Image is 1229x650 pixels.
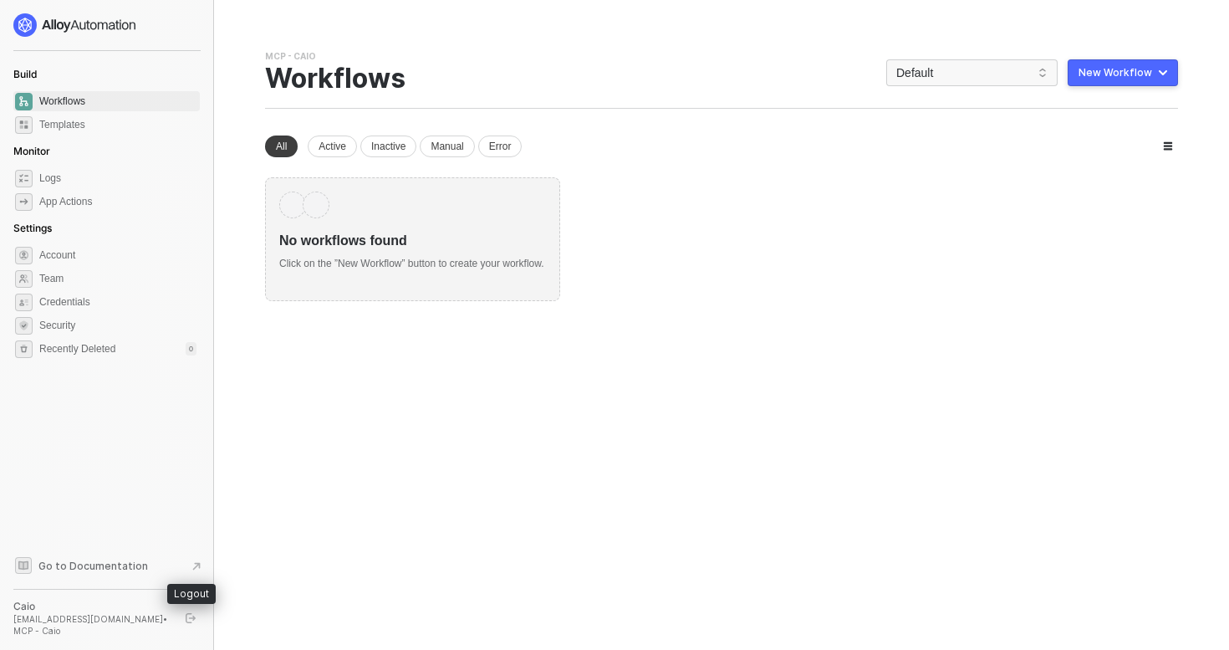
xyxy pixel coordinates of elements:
[265,136,298,157] div: All
[15,340,33,358] span: settings
[186,342,196,356] div: 0
[279,250,546,271] div: Click on the ”New Workflow” button to create your workflow.
[896,60,1048,85] span: Default
[15,317,33,335] span: security
[1079,66,1152,79] div: New Workflow
[38,559,148,573] span: Go to Documentation
[13,613,171,637] div: [EMAIL_ADDRESS][DOMAIN_NAME] • MCP - Caio
[39,269,196,289] span: Team
[13,68,37,80] span: Build
[39,168,196,188] span: Logs
[39,115,196,135] span: Templates
[39,342,115,356] span: Recently Deleted
[360,136,416,157] div: Inactive
[39,315,196,335] span: Security
[15,193,33,211] span: icon-app-actions
[15,170,33,187] span: icon-logs
[308,136,357,157] div: Active
[265,50,316,63] div: MCP - Caio
[13,222,52,234] span: Settings
[186,613,196,623] span: logout
[13,13,200,37] a: logo
[15,93,33,110] span: dashboard
[420,136,474,157] div: Manual
[15,247,33,264] span: settings
[13,13,137,37] img: logo
[1068,59,1178,86] button: New Workflow
[15,116,33,134] span: marketplace
[167,584,216,604] div: Logout
[13,600,171,613] div: Caio
[39,245,196,265] span: Account
[15,294,33,311] span: credentials
[39,292,196,312] span: Credentials
[13,555,201,576] a: Knowledge Base
[39,91,196,111] span: Workflows
[478,136,523,157] div: Error
[265,63,405,95] div: Workflows
[13,145,50,157] span: Monitor
[279,218,546,250] div: No workflows found
[39,195,92,209] div: App Actions
[188,558,205,575] span: document-arrow
[15,270,33,288] span: team
[15,557,32,574] span: documentation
